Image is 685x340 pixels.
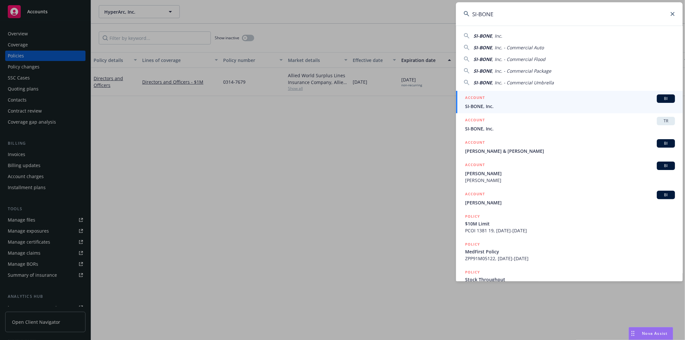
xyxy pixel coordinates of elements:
span: SI-BONE [474,44,492,51]
span: SI-BONE [474,68,492,74]
span: SI-BONE, Inc. [465,125,675,132]
span: [PERSON_NAME] & [PERSON_NAME] [465,148,675,154]
span: SI-BONE, Inc. [465,103,675,110]
span: SI-BONE [474,56,492,62]
h5: ACCOUNT [465,94,485,102]
a: ACCOUNTBI[PERSON_NAME] [456,187,683,210]
h5: ACCOUNT [465,162,485,169]
span: Nova Assist [642,331,668,336]
span: SI-BONE [474,79,492,86]
span: [PERSON_NAME] [465,177,675,184]
input: Search... [456,2,683,26]
h5: ACCOUNT [465,117,485,125]
a: ACCOUNTBISI-BONE, Inc. [456,91,683,113]
a: ACCOUNTBI[PERSON_NAME][PERSON_NAME] [456,158,683,187]
span: [PERSON_NAME] [465,199,675,206]
a: ACCOUNTTRSI-BONE, Inc. [456,113,683,136]
span: , Inc. - Commercial Umbrella [492,79,554,86]
a: ACCOUNTBI[PERSON_NAME] & [PERSON_NAME] [456,136,683,158]
a: POLICYStock Throughput [456,265,683,293]
h5: POLICY [465,241,480,248]
span: PCOI 1381 19, [DATE]-[DATE] [465,227,675,234]
span: [PERSON_NAME] [465,170,675,177]
span: BI [659,96,672,102]
span: BI [659,140,672,146]
span: MedFirst Policy [465,248,675,255]
a: POLICY$10M LimitPCOI 1381 19, [DATE]-[DATE] [456,210,683,237]
h5: ACCOUNT [465,139,485,147]
h5: ACCOUNT [465,191,485,199]
h5: POLICY [465,213,480,220]
div: Drag to move [629,327,637,340]
span: BI [659,163,672,169]
span: BI [659,192,672,198]
a: POLICYMedFirst PolicyZPP91M05122, [DATE]-[DATE] [456,237,683,265]
span: TR [659,118,672,124]
span: Stock Throughput [465,276,675,283]
span: , Inc. - Commercial Flood [492,56,545,62]
span: ZPP91M05122, [DATE]-[DATE] [465,255,675,262]
span: SI-BONE [474,33,492,39]
h5: POLICY [465,269,480,275]
span: , Inc. - Commercial Auto [492,44,544,51]
span: $10M Limit [465,220,675,227]
span: , Inc. - Commercial Package [492,68,551,74]
span: , Inc. [492,33,502,39]
button: Nova Assist [629,327,673,340]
